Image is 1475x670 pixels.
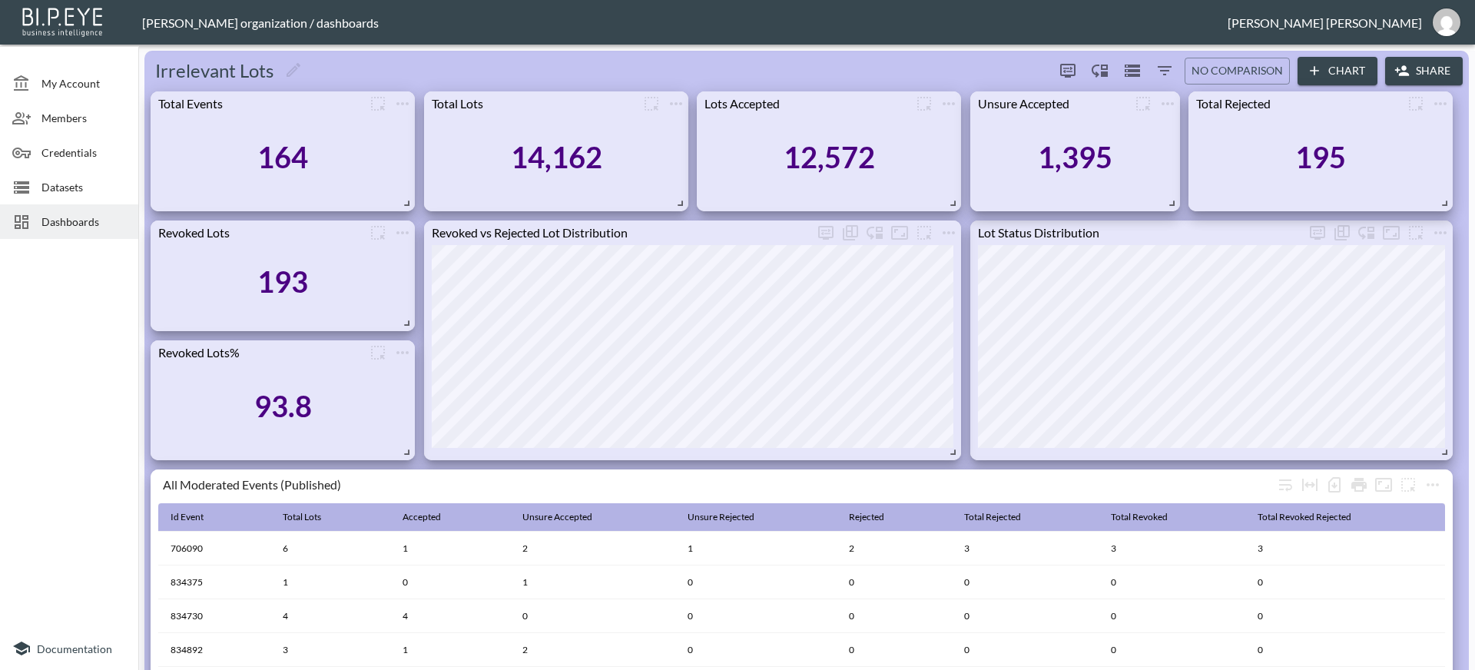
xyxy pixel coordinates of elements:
button: nadia@mutualart.com [1422,4,1471,41]
div: 12,572 [784,139,875,174]
div: Print [1347,473,1371,497]
div: Toggle table layout between fixed and auto (default: auto) [1298,473,1322,497]
h5: Irrelevant Lots [155,58,273,83]
button: more [1305,221,1330,245]
span: Attach chart to a group [912,224,936,238]
th: 0 [1245,599,1445,633]
span: Attach chart to a group [366,343,390,358]
div: 164 [257,139,308,174]
div: Unsure Rejected [688,508,754,526]
div: Revoked vs Rejected Lot Distribution [424,225,814,240]
button: more [936,221,961,245]
th: 0 [952,633,1099,667]
button: more [1396,473,1420,497]
button: more [390,221,415,245]
div: Lots Accepted [697,96,912,111]
span: Accepted [403,508,461,526]
button: more [366,340,390,365]
div: Show chart as table [838,221,863,245]
button: Fullscreen [887,221,912,245]
th: 834892 [158,633,270,667]
span: Documentation [37,642,112,655]
div: Total Rejected [1188,96,1404,111]
th: 3 [952,532,1099,566]
th: 0 [952,566,1099,599]
th: 3 [1245,532,1445,566]
th: 834375 [158,566,270,599]
div: Unsure Accepted [522,508,592,526]
th: 0 [1099,599,1245,633]
span: Attach chart to a group [1404,95,1428,109]
span: Datasets [41,179,126,195]
div: 14,162 [511,139,602,174]
th: 0 [675,566,837,599]
div: Unsure Accepted [970,96,1131,111]
span: Members [41,110,126,126]
span: Unsure Accepted [522,508,612,526]
th: 4 [270,599,390,633]
th: 1 [510,566,675,599]
div: Enable/disable chart dragging [863,221,887,245]
button: more [1131,91,1155,116]
button: Fullscreen [1379,221,1404,245]
button: more [390,91,415,116]
span: Display settings [1305,221,1330,245]
button: more [1056,58,1080,83]
th: 0 [837,633,952,667]
button: more [1404,91,1428,116]
th: 0 [1245,633,1445,667]
th: 1 [270,566,390,599]
span: Attach chart to a group [1404,224,1428,238]
span: Display settings [814,221,838,245]
span: Chart settings [390,221,415,245]
div: Number of rows selected for download: 160 [1322,473,1347,497]
button: more [936,91,961,116]
div: Total Revoked [1111,508,1168,526]
span: Attach chart to a group [366,95,390,109]
button: Filters [1152,58,1177,83]
th: 834730 [158,599,270,633]
span: Credentials [41,144,126,161]
th: 2 [837,532,952,566]
span: Total Lots [283,508,341,526]
button: more [366,91,390,116]
span: Chart settings [390,91,415,116]
button: more [1420,473,1445,497]
div: 193 [257,264,308,299]
span: Attach chart to a group [912,95,936,109]
span: Attach chart to a group [366,224,390,238]
div: 93.8 [254,388,312,423]
img: 48a08454d2e9a98355129b96a95f95bf [1433,8,1460,36]
span: Chart settings [390,340,415,365]
span: Unsure Rejected [688,508,774,526]
div: All Moderated Events (Published) [163,477,1273,492]
span: Total Revoked Rejected [1258,508,1371,526]
span: No comparison [1192,61,1283,81]
div: Total Events [151,96,366,111]
button: No comparison [1185,58,1290,85]
th: 706090 [158,532,270,566]
span: My Account [41,75,126,91]
span: Total Revoked [1111,508,1188,526]
span: Chart settings [1420,473,1445,497]
th: 0 [1099,566,1245,599]
button: Fullscreen [1371,473,1396,497]
div: Total Lots [283,508,321,526]
span: Chart settings [664,91,688,116]
button: Datasets [1120,58,1145,83]
div: Accepted [403,508,441,526]
button: more [664,91,688,116]
th: 0 [837,599,952,633]
button: Chart [1298,57,1377,85]
th: 6 [270,532,390,566]
div: Enable/disable chart dragging [1088,58,1112,83]
div: Revoked Lots% [151,345,366,360]
span: Attach chart to a group [1131,95,1155,109]
th: 0 [1245,566,1445,599]
div: [PERSON_NAME] organization / dashboards [142,15,1228,30]
button: more [1428,221,1453,245]
div: Total Revoked Rejected [1258,508,1351,526]
th: 3 [270,633,390,667]
th: 1 [390,532,510,566]
th: 0 [1099,633,1245,667]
